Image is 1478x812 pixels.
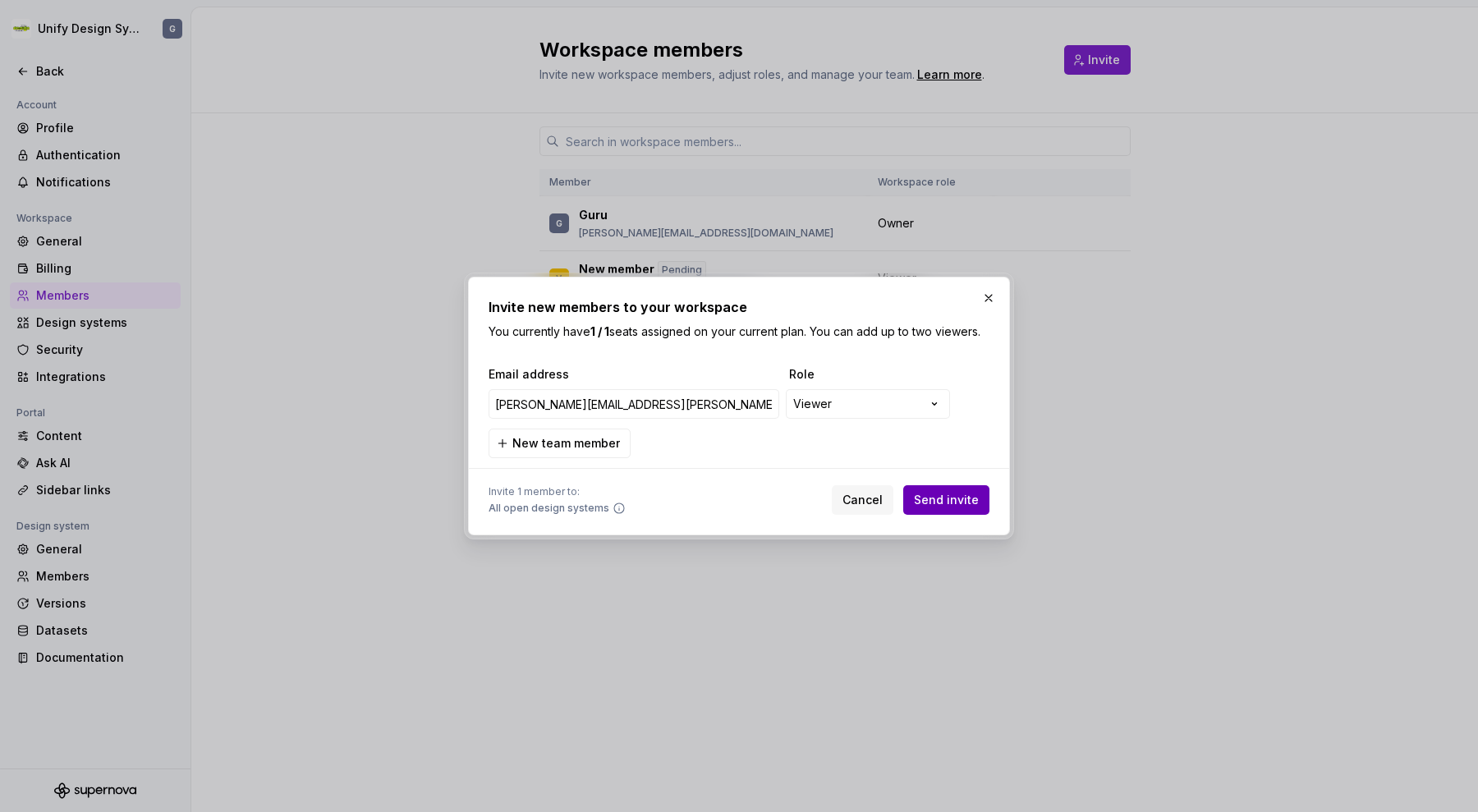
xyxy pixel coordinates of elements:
[489,502,609,515] span: All open design systems
[512,435,620,452] span: New team member
[489,485,626,498] span: Invite 1 member to:
[789,366,953,383] span: Role
[903,485,989,515] button: Send invite
[832,485,893,515] button: Cancel
[590,324,609,338] b: 1 / 1
[489,366,783,383] span: Email address
[489,297,989,317] h2: Invite new members to your workspace
[842,492,883,508] span: Cancel
[914,492,979,508] span: Send invite
[489,323,989,340] p: You currently have seats assigned on your current plan. You can add up to two viewers.
[489,429,631,458] button: New team member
